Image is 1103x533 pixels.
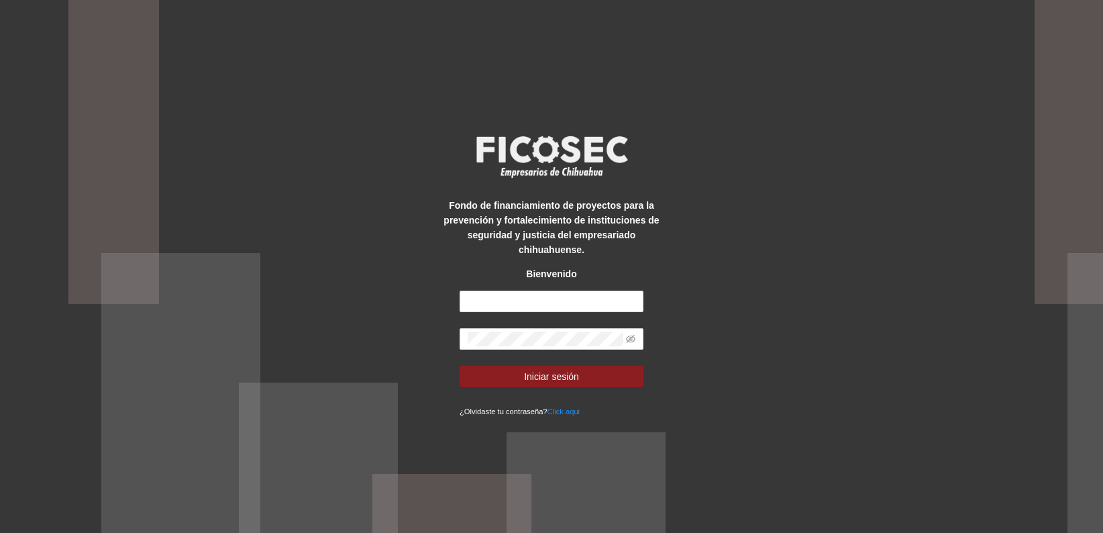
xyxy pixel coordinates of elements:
strong: Fondo de financiamiento de proyectos para la prevención y fortalecimiento de instituciones de seg... [443,200,659,255]
button: Iniciar sesión [460,366,643,387]
img: logo [468,132,635,181]
small: ¿Olvidaste tu contraseña? [460,407,580,416]
a: Click aqui [547,407,580,416]
span: eye-invisible [626,334,635,344]
strong: Bienvenido [526,269,576,279]
span: Iniciar sesión [524,369,579,384]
